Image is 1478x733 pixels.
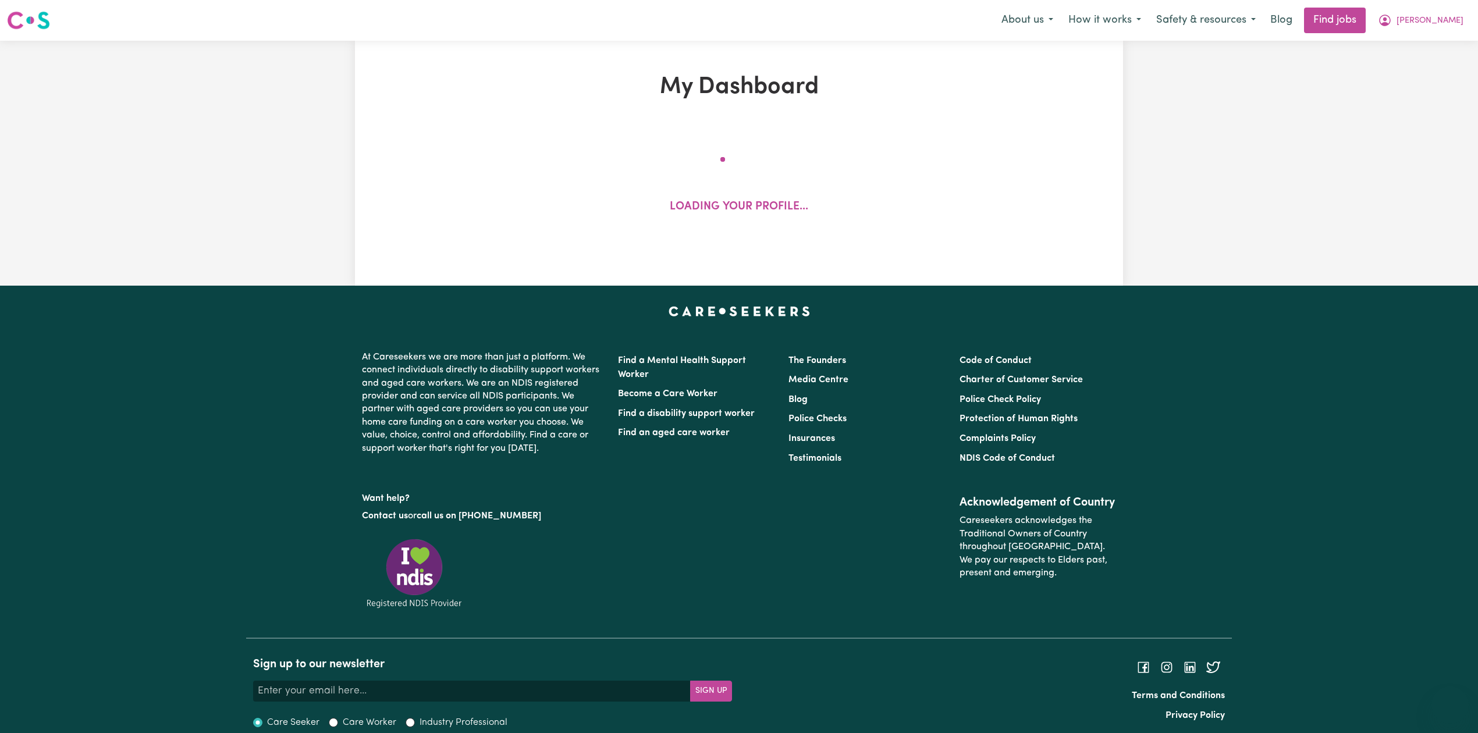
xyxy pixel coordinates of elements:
p: Want help? [362,488,604,505]
h2: Sign up to our newsletter [253,657,732,671]
a: Charter of Customer Service [960,375,1083,385]
a: Contact us [362,511,408,521]
a: Follow Careseekers on Twitter [1206,663,1220,672]
a: Follow Careseekers on Instagram [1160,663,1174,672]
a: Careseekers home page [669,307,810,316]
p: or [362,505,604,527]
h2: Acknowledgement of Country [960,496,1116,510]
a: Blog [1263,8,1299,33]
img: Careseekers logo [7,10,50,31]
a: Police Checks [788,414,847,424]
a: Follow Careseekers on Facebook [1136,663,1150,672]
a: Testimonials [788,454,841,463]
button: Safety & resources [1149,8,1263,33]
a: Police Check Policy [960,395,1041,404]
a: Find jobs [1304,8,1366,33]
a: Find a disability support worker [618,409,755,418]
label: Care Seeker [267,716,319,730]
label: Industry Professional [420,716,507,730]
a: The Founders [788,356,846,365]
a: call us on [PHONE_NUMBER] [417,511,541,521]
span: [PERSON_NAME] [1397,15,1463,27]
input: Enter your email here... [253,681,691,702]
p: Careseekers acknowledges the Traditional Owners of Country throughout [GEOGRAPHIC_DATA]. We pay o... [960,510,1116,584]
a: Insurances [788,434,835,443]
a: Find an aged care worker [618,428,730,437]
a: Find a Mental Health Support Worker [618,356,746,379]
a: Protection of Human Rights [960,414,1078,424]
a: Follow Careseekers on LinkedIn [1183,663,1197,672]
button: Subscribe [690,681,732,702]
a: Blog [788,395,808,404]
button: How it works [1061,8,1149,33]
label: Care Worker [343,716,396,730]
img: Registered NDIS provider [362,537,467,610]
a: Privacy Policy [1166,711,1225,720]
button: My Account [1370,8,1471,33]
button: About us [994,8,1061,33]
a: Become a Care Worker [618,389,717,398]
a: NDIS Code of Conduct [960,454,1055,463]
a: Terms and Conditions [1132,691,1225,700]
a: Code of Conduct [960,356,1032,365]
p: Loading your profile... [670,199,808,216]
p: At Careseekers we are more than just a platform. We connect individuals directly to disability su... [362,346,604,460]
a: Media Centre [788,375,848,385]
h1: My Dashboard [490,73,988,101]
a: Careseekers logo [7,7,50,34]
a: Complaints Policy [960,434,1036,443]
iframe: Button to launch messaging window [1431,686,1469,724]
